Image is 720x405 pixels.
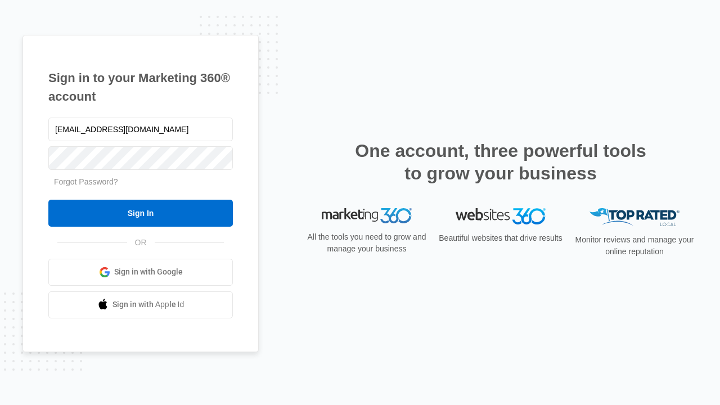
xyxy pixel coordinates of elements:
[589,208,679,227] img: Top Rated Local
[48,291,233,318] a: Sign in with Apple Id
[48,118,233,141] input: Email
[112,299,184,310] span: Sign in with Apple Id
[438,232,564,244] p: Beautiful websites that drive results
[48,69,233,106] h1: Sign in to your Marketing 360® account
[48,259,233,286] a: Sign in with Google
[456,208,546,224] img: Websites 360
[54,177,118,186] a: Forgot Password?
[48,200,233,227] input: Sign In
[571,234,697,258] p: Monitor reviews and manage your online reputation
[322,208,412,224] img: Marketing 360
[114,266,183,278] span: Sign in with Google
[127,237,155,249] span: OR
[304,231,430,255] p: All the tools you need to grow and manage your business
[352,139,650,184] h2: One account, three powerful tools to grow your business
